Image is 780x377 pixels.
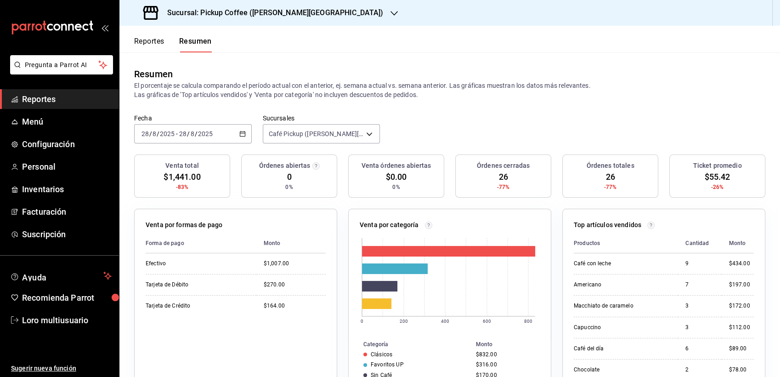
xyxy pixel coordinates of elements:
[190,130,195,137] input: --
[392,183,400,191] span: 0%
[256,234,326,253] th: Monto
[22,117,44,126] font: Menú
[361,319,363,324] text: 0
[685,260,714,268] div: 9
[159,130,175,137] input: ----
[604,183,617,191] span: -77%
[22,229,66,239] font: Suscripción
[441,319,449,324] text: 400
[146,234,256,253] th: Forma de pago
[259,161,310,171] h3: Órdenes abiertas
[198,130,213,137] input: ----
[472,339,551,349] th: Monto
[22,139,75,149] font: Configuración
[146,260,237,268] div: Efectivo
[141,130,149,137] input: --
[134,81,765,99] p: El porcentaje se calcula comparando el período actual con el anterior, ej. semana actual vs. sema...
[476,351,536,358] div: $832.00
[152,130,157,137] input: --
[195,130,198,137] span: /
[729,366,754,374] div: $78.00
[371,361,404,368] div: Favoritos UP
[685,366,714,374] div: 2
[605,171,615,183] span: 26
[285,183,293,191] span: 0%
[187,130,190,137] span: /
[149,130,152,137] span: /
[264,281,326,289] div: $270.00
[179,37,212,52] button: Resumen
[685,324,714,331] div: 3
[22,315,88,325] font: Loro multiusuario
[729,345,754,353] div: $89.00
[400,319,408,324] text: 200
[264,302,326,310] div: $164.00
[574,366,666,374] div: Chocolate
[574,345,666,353] div: Café del día
[10,55,113,74] button: Pregunta a Parrot AI
[524,319,532,324] text: 800
[477,161,530,171] h3: Órdenes cerradas
[685,345,714,353] div: 6
[176,130,178,137] span: -
[574,324,666,331] div: Capuccino
[263,115,380,121] label: Sucursales
[711,183,724,191] span: -26%
[6,67,113,76] a: Pregunta a Parrot AI
[22,162,56,171] font: Personal
[574,281,666,289] div: Americano
[22,94,56,104] font: Reportes
[386,171,407,183] span: $0.00
[179,130,187,137] input: --
[497,183,510,191] span: -77%
[22,184,64,194] font: Inventarios
[587,161,634,171] h3: Órdenes totales
[164,171,200,183] span: $1,441.00
[134,115,252,121] label: Fecha
[729,324,754,331] div: $112.00
[483,319,491,324] text: 600
[134,37,212,52] div: Pestañas de navegación
[685,302,714,310] div: 3
[349,339,472,349] th: Categoría
[157,130,159,137] span: /
[264,260,326,268] div: $1,007.00
[705,171,730,183] span: $55.42
[498,171,508,183] span: 26
[678,234,721,253] th: Cantidad
[729,302,754,310] div: $172.00
[574,234,678,253] th: Productos
[11,365,76,372] font: Sugerir nueva función
[165,161,198,171] h3: Venta total
[269,129,363,138] span: Café Pickup ([PERSON_NAME][GEOGRAPHIC_DATA])
[729,260,754,268] div: $434.00
[693,161,742,171] h3: Ticket promedio
[22,207,66,217] font: Facturación
[685,281,714,289] div: 7
[729,281,754,289] div: $197.00
[476,361,536,368] div: $316.00
[25,60,99,70] span: Pregunta a Parrot AI
[101,24,108,31] button: open_drawer_menu
[146,220,222,230] p: Venta por formas de pago
[176,183,189,191] span: -83%
[722,234,754,253] th: Monto
[160,7,383,18] h3: Sucursal: Pickup Coffee ([PERSON_NAME][GEOGRAPHIC_DATA])
[146,302,237,310] div: Tarjeta de Crédito
[134,37,164,46] font: Reportes
[362,161,431,171] h3: Venta órdenes abiertas
[22,270,100,281] span: Ayuda
[360,220,419,230] p: Venta por categoría
[574,220,641,230] p: Top artículos vendidos
[146,281,237,289] div: Tarjeta de Débito
[574,302,666,310] div: Macchiato de caramelo
[574,260,666,268] div: Café con leche
[22,293,94,303] font: Recomienda Parrot
[371,351,392,358] div: Clásicos
[287,171,291,183] span: 0
[134,67,173,81] div: Resumen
